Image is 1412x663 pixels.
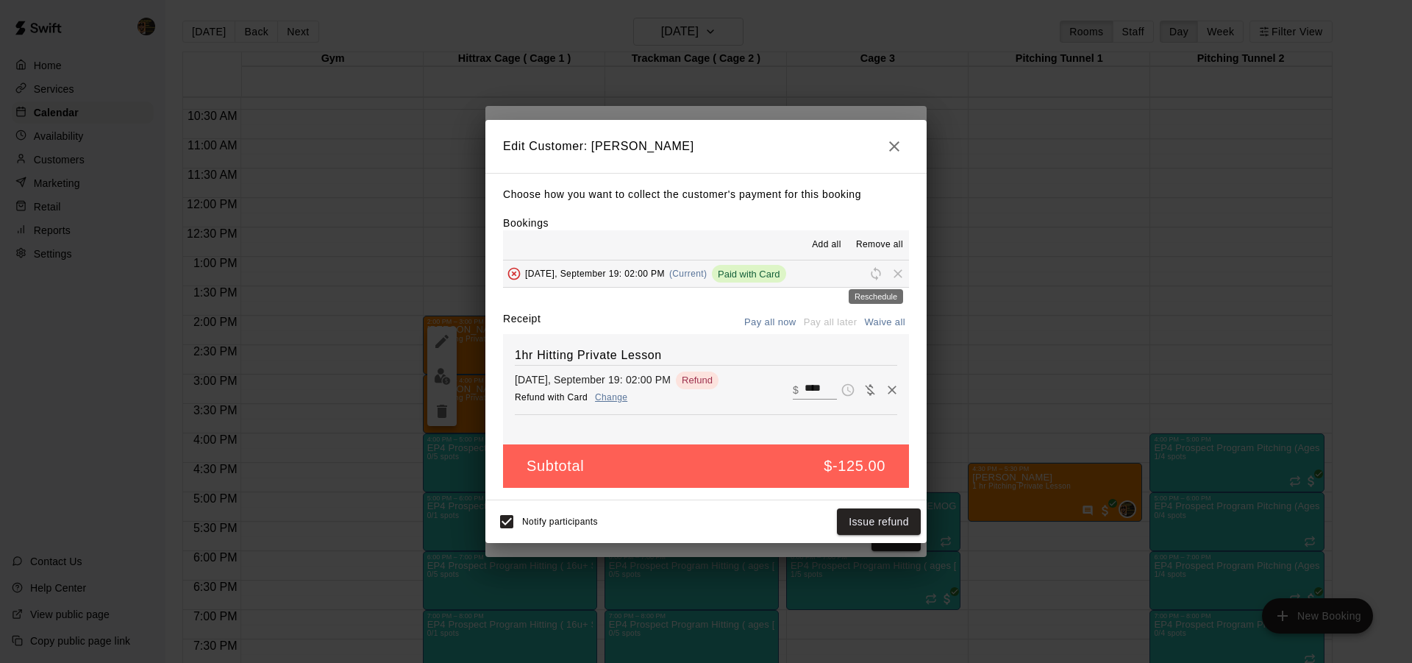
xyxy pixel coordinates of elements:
[837,508,921,536] button: Issue refund
[485,120,927,173] h2: Edit Customer: [PERSON_NAME]
[712,269,786,280] span: Paid with Card
[824,456,885,476] h5: $-125.00
[503,268,525,279] span: To be removed
[812,238,841,252] span: Add all
[887,268,909,279] span: Remove
[515,392,588,403] span: Refund with Card
[859,383,881,395] span: Waive payment
[837,383,859,395] span: Pay later
[588,387,635,408] button: Change
[865,268,887,279] span: Reschedule
[515,346,897,365] h6: 1hr Hitting Private Lesson
[676,375,719,386] span: Refund
[850,233,909,257] button: Remove all
[527,456,584,476] h5: Subtotal
[503,260,909,288] button: To be removed[DATE], September 19: 02:00 PM(Current)Paid with CardRescheduleRemove
[525,269,665,279] span: [DATE], September 19: 02:00 PM
[515,372,671,387] p: [DATE], September 19: 02:00 PM
[793,383,799,397] p: $
[881,379,903,401] button: Remove
[522,517,598,527] span: Notify participants
[860,311,909,334] button: Waive all
[856,238,903,252] span: Remove all
[849,289,903,304] div: Reschedule
[803,233,850,257] button: Add all
[503,311,541,334] label: Receipt
[503,185,909,204] p: Choose how you want to collect the customer's payment for this booking
[503,217,549,229] label: Bookings
[669,269,707,279] span: (Current)
[741,311,800,334] button: Pay all now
